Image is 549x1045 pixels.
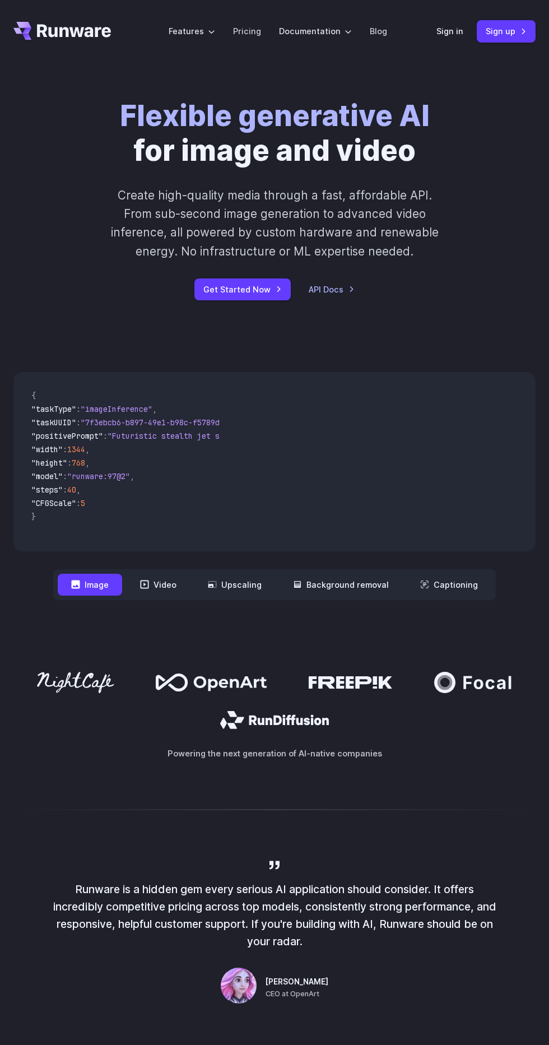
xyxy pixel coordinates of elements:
[477,20,536,42] a: Sign up
[266,976,328,988] span: [PERSON_NAME]
[194,278,291,300] a: Get Started Now
[31,431,103,441] span: "positivePrompt"
[63,444,67,454] span: :
[108,186,441,261] p: Create high-quality media through a fast, affordable API. From sub-second image generation to adv...
[194,574,275,596] button: Upscaling
[31,391,36,401] span: {
[31,417,76,428] span: "taskUUID"
[58,574,122,596] button: Image
[67,471,130,481] span: "runware:97@2"
[31,498,76,508] span: "CFGScale"
[436,25,463,38] a: Sign in
[103,431,108,441] span: :
[108,431,515,441] span: "Futuristic stealth jet streaking through a neon-lit cityscape with glowing purple exhaust"
[31,458,67,468] span: "height"
[67,444,85,454] span: 1344
[31,471,63,481] span: "model"
[31,444,63,454] span: "width"
[13,747,536,760] p: Powering the next generation of AI-native companies
[221,968,257,1004] img: Person
[67,485,76,495] span: 40
[76,417,81,428] span: :
[280,574,402,596] button: Background removal
[407,574,491,596] button: Captioning
[120,99,430,168] h1: for image and video
[31,485,63,495] span: "steps"
[169,25,215,38] label: Features
[266,988,319,1000] span: CEO at OpenArt
[127,574,190,596] button: Video
[76,498,81,508] span: :
[31,512,36,522] span: }
[63,485,67,495] span: :
[31,404,76,414] span: "taskType"
[279,25,352,38] label: Documentation
[81,417,251,428] span: "7f3ebcb6-b897-49e1-b98c-f5789d2d40d7"
[233,25,261,38] a: Pricing
[81,404,152,414] span: "imageInference"
[370,25,387,38] a: Blog
[152,404,157,414] span: ,
[67,458,72,468] span: :
[13,22,111,40] a: Go to /
[63,471,67,481] span: :
[309,283,355,296] a: API Docs
[76,404,81,414] span: :
[85,458,90,468] span: ,
[76,485,81,495] span: ,
[130,471,134,481] span: ,
[120,98,430,133] strong: Flexible generative AI
[50,881,499,950] p: Runware is a hidden gem every serious AI application should consider. It offers incredibly compet...
[72,458,85,468] span: 768
[85,444,90,454] span: ,
[81,498,85,508] span: 5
